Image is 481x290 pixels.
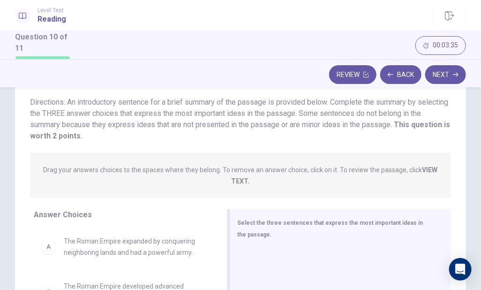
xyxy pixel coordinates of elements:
h1: Reading [38,14,66,25]
button: Next [425,65,466,84]
div: A [41,239,56,254]
button: 00:03:35 [415,36,466,55]
h1: Question 10 of 11 [15,31,75,54]
button: Back [380,65,421,84]
span: Answer Choices [34,210,92,219]
span: Select the three sentences that express the most important ideas in the passage. [237,220,423,238]
span: Directions: An introductory sentence for a brief summary of the passage is provided below. Comple... [30,98,450,140]
p: Drag your answers choices to the spaces where they belong. To remove an answer choice, click on i... [44,166,438,185]
button: Review [329,65,376,84]
span: 00:03:35 [433,42,458,49]
div: AThe Roman Empire expanded by conquering neighboring lands and had a powerful army. [34,228,214,266]
div: Open Intercom Messenger [449,258,472,281]
strong: VIEW TEXT. [232,166,438,185]
span: Level Test [38,7,66,14]
span: The Roman Empire expanded by conquering neighboring lands and had a powerful army. [64,236,207,258]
